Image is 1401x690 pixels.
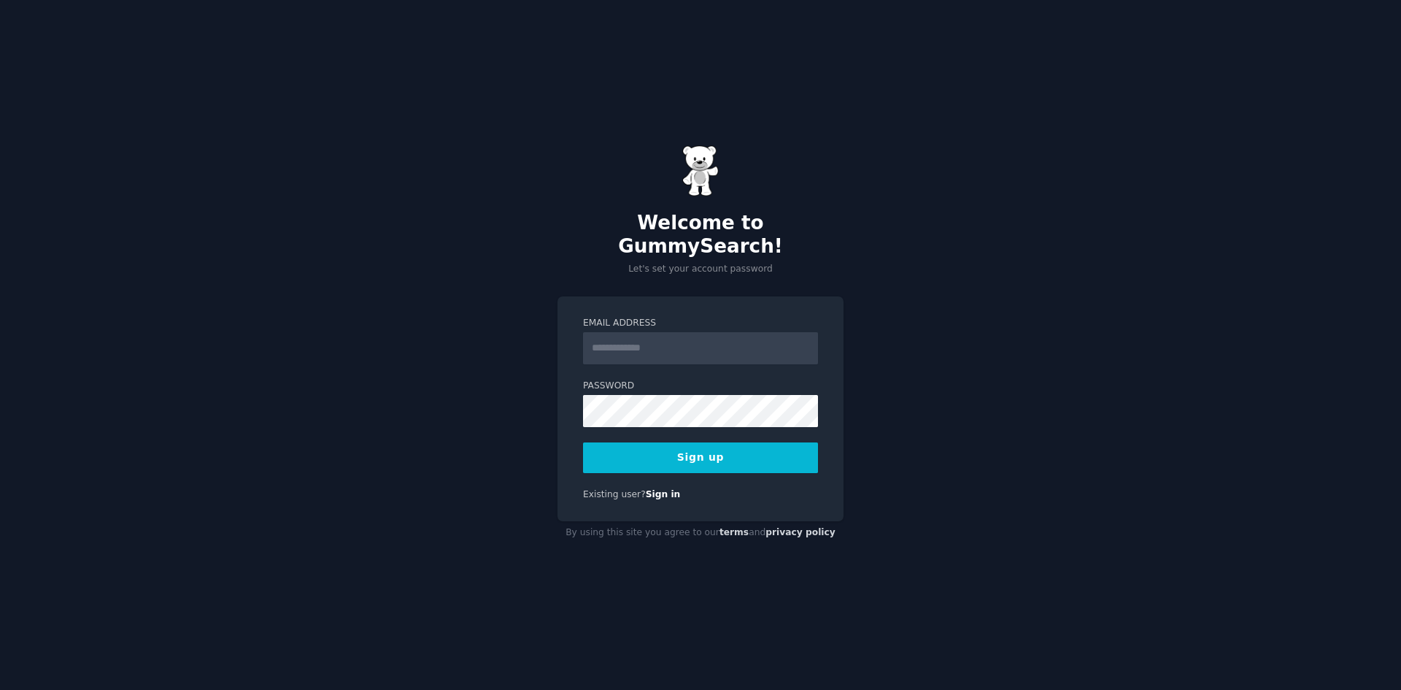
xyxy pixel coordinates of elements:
button: Sign up [583,442,818,473]
a: privacy policy [765,527,835,537]
div: By using this site you agree to our and [557,521,844,545]
a: Sign in [646,489,681,499]
h2: Welcome to GummySearch! [557,212,844,258]
label: Password [583,380,818,393]
a: terms [719,527,749,537]
p: Let's set your account password [557,263,844,276]
span: Existing user? [583,489,646,499]
label: Email Address [583,317,818,330]
img: Gummy Bear [682,145,719,196]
